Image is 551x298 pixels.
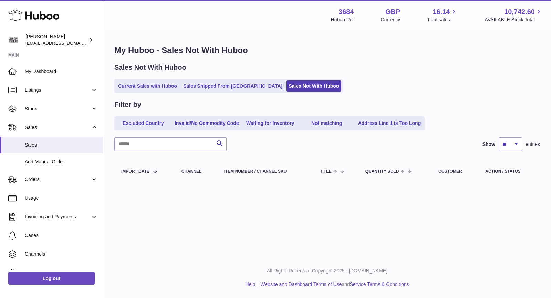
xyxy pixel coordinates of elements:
span: Usage [25,195,98,201]
a: Service Terms & Conditions [350,281,409,287]
span: 10,742.60 [504,7,535,17]
img: theinternationalventure@gmail.com [8,35,19,45]
a: Current Sales with Huboo [116,80,179,92]
a: 16.14 Total sales [427,7,458,23]
div: Huboo Ref [331,17,354,23]
h1: My Huboo - Sales Not With Huboo [114,45,540,56]
a: Website and Dashboard Terms of Use [260,281,342,287]
div: Action / Status [485,169,533,174]
a: Excluded Country [116,118,171,129]
span: Stock [25,106,91,112]
div: Currency [381,17,401,23]
span: Total sales [427,17,458,23]
span: Sales [25,124,91,131]
span: Import date [121,169,149,174]
span: Sales [25,142,98,148]
span: Invoicing and Payments [25,213,91,220]
div: Customer [438,169,471,174]
a: Sales Not With Huboo [286,80,341,92]
p: All Rights Reserved. Copyright 2025 - [DOMAIN_NAME] [109,268,545,274]
span: Cases [25,232,98,239]
span: Title [320,169,331,174]
h2: Sales Not With Huboo [114,63,186,72]
a: Waiting for Inventory [243,118,298,129]
span: Channels [25,251,98,257]
strong: GBP [385,7,400,17]
span: Listings [25,87,91,93]
span: [EMAIL_ADDRESS][DOMAIN_NAME] [25,40,101,46]
a: Help [246,281,256,287]
span: Settings [25,269,98,276]
span: Orders [25,176,91,183]
div: Channel [181,169,210,174]
span: My Dashboard [25,68,98,75]
span: entries [526,141,540,148]
a: Address Line 1 is Too Long [356,118,424,129]
strong: 3684 [339,7,354,17]
li: and [258,281,409,288]
a: Invalid/No Commodity Code [172,118,241,129]
span: Quantity Sold [365,169,399,174]
a: Log out [8,272,95,285]
h2: Filter by [114,100,141,109]
a: 10,742.60 AVAILABLE Stock Total [485,7,543,23]
a: Not matching [299,118,354,129]
a: Sales Shipped From [GEOGRAPHIC_DATA] [181,80,285,92]
span: Add Manual Order [25,159,98,165]
label: Show [482,141,495,148]
span: AVAILABLE Stock Total [485,17,543,23]
div: [PERSON_NAME] [25,33,87,47]
div: Item Number / Channel SKU [224,169,306,174]
span: 16.14 [433,7,450,17]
